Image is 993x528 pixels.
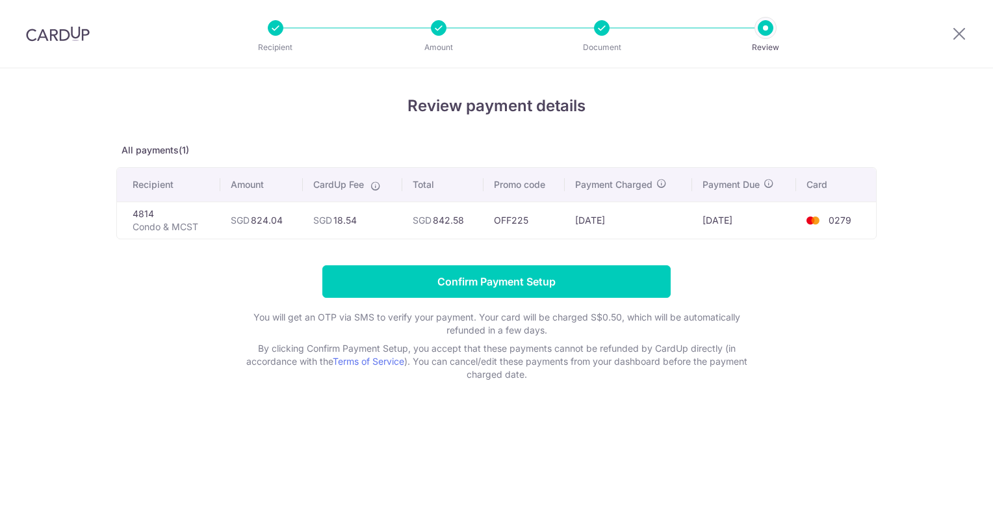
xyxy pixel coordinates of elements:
span: CardUp Fee [313,178,364,191]
th: Amount [220,168,302,202]
td: [DATE] [692,202,796,239]
span: SGD [413,215,432,226]
span: Payment Due [703,178,760,191]
input: Confirm Payment Setup [322,265,671,298]
td: 4814 [117,202,220,239]
td: 842.58 [402,202,484,239]
span: SGD [313,215,332,226]
p: Amount [391,41,487,54]
td: [DATE] [565,202,691,239]
p: Recipient [227,41,324,54]
p: Document [554,41,650,54]
p: Review [717,41,814,54]
p: You will get an OTP via SMS to verify your payment. Your card will be charged S$0.50, which will ... [237,311,756,337]
th: Promo code [484,168,565,202]
th: Total [402,168,484,202]
img: CardUp [26,26,90,42]
p: By clicking Confirm Payment Setup, you accept that these payments cannot be refunded by CardUp di... [237,342,756,381]
span: Payment Charged [575,178,652,191]
td: OFF225 [484,202,565,239]
span: 0279 [829,215,851,226]
th: Recipient [117,168,220,202]
p: All payments(1) [116,144,877,157]
img: <span class="translation_missing" title="translation missing: en.account_steps.new_confirm_form.b... [800,213,826,228]
td: 824.04 [220,202,302,239]
h4: Review payment details [116,94,877,118]
a: Terms of Service [333,356,404,367]
td: 18.54 [303,202,402,239]
p: Condo & MCST [133,220,210,233]
span: SGD [231,215,250,226]
th: Card [796,168,876,202]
